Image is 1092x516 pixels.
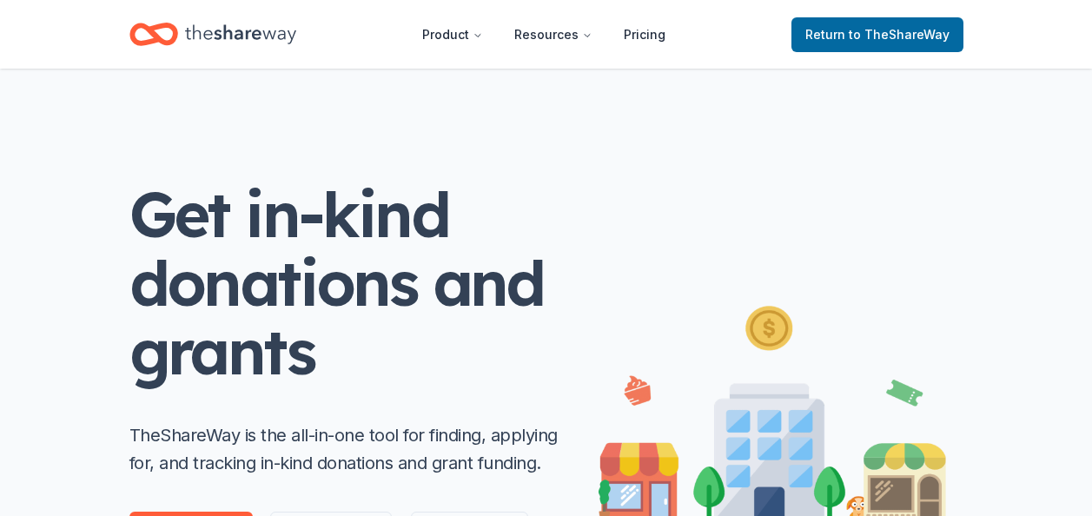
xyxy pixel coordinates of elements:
a: Returnto TheShareWay [791,17,963,52]
a: Home [129,14,296,55]
button: Product [408,17,497,52]
nav: Main [408,14,679,55]
button: Resources [500,17,606,52]
p: TheShareWay is the all-in-one tool for finding, applying for, and tracking in-kind donations and ... [129,421,564,477]
span: to TheShareWay [849,27,950,42]
a: Pricing [610,17,679,52]
span: Return [805,24,950,45]
h1: Get in-kind donations and grants [129,180,564,387]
